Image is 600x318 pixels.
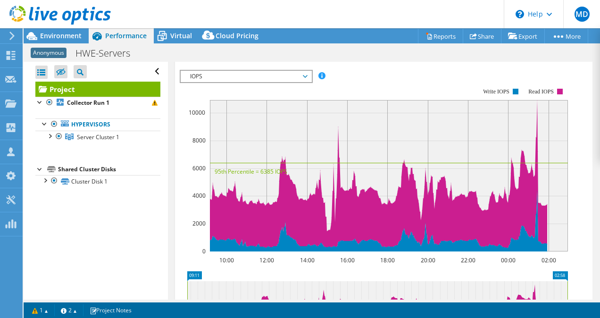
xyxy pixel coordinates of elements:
text: 18:00 [380,256,394,264]
svg: \n [516,10,524,18]
span: MD [575,7,590,22]
text: 20:00 [420,256,435,264]
text: 4000 [192,192,206,200]
text: 2000 [192,219,206,227]
span: Environment [40,31,82,40]
a: Cluster Disk 1 [35,175,160,187]
span: Anonymous [31,48,67,58]
a: Hypervisors [35,118,160,131]
text: 6000 [192,164,206,172]
a: Reports [418,29,463,43]
a: Export [501,29,545,43]
text: 0 [202,247,206,255]
text: 02:00 [541,256,556,264]
text: 12:00 [259,256,274,264]
span: Server Cluster 1 [77,133,119,141]
a: 2 [54,304,83,316]
a: Project Notes [83,304,138,316]
text: 8000 [192,136,206,144]
a: More [544,29,588,43]
a: Server Cluster 1 [35,131,160,143]
text: Read IOPS [528,88,554,95]
text: Write IOPS [483,88,509,95]
a: Project [35,82,160,97]
a: 1 [25,304,55,316]
span: IOPS [185,71,307,82]
a: Collector Run 1 [35,97,160,109]
text: 95th Percentile = 6385 IOPS [215,167,287,176]
text: 10:00 [219,256,233,264]
text: 00:00 [500,256,515,264]
span: Virtual [170,31,192,40]
text: 16:00 [340,256,354,264]
text: 22:00 [460,256,475,264]
text: 10000 [189,109,205,117]
text: 14:00 [300,256,314,264]
span: Cloud Pricing [216,31,258,40]
a: Share [463,29,501,43]
span: Performance [105,31,147,40]
h1: HWE-Servers [71,48,145,59]
div: Shared Cluster Disks [58,164,160,175]
b: Collector Run 1 [67,99,109,107]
